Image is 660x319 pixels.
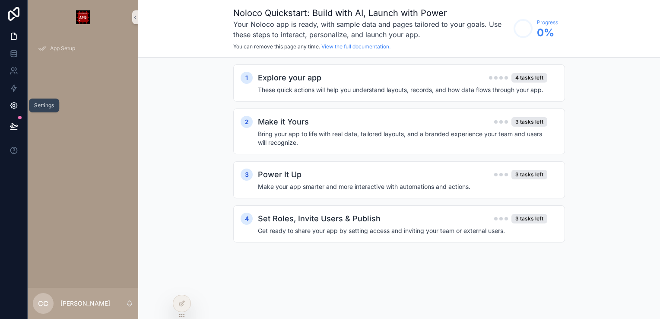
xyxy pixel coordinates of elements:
span: App Setup [50,45,75,52]
a: View the full documentation. [321,43,390,50]
div: Settings [34,102,54,109]
h1: Noloco Quickstart: Build with AI, Launch with Power [233,7,509,19]
h3: Your Noloco app is ready, with sample data and pages tailored to your goals. Use these steps to i... [233,19,509,40]
span: Progress [537,19,558,26]
a: App Setup [33,41,133,56]
img: App logo [76,10,90,24]
span: You can remove this page any time. [233,43,320,50]
span: 0 % [537,26,558,40]
span: CC [38,298,48,309]
p: [PERSON_NAME] [60,299,110,308]
div: scrollable content [28,35,138,67]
